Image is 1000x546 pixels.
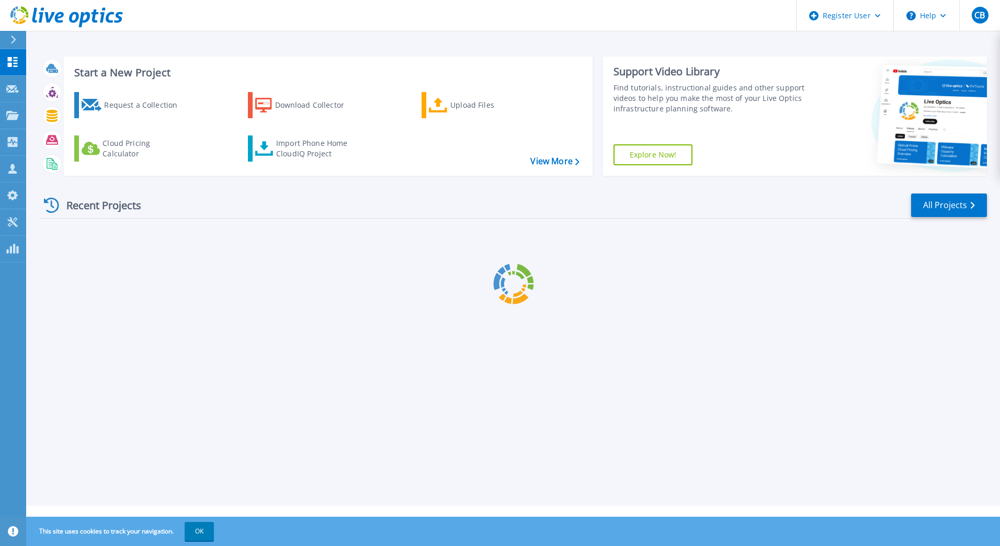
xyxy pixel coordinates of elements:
div: Find tutorials, instructional guides and other support videos to help you make the most of your L... [613,83,809,114]
div: Recent Projects [40,192,155,218]
span: CB [974,11,985,19]
a: View More [530,156,579,166]
a: Upload Files [422,92,538,118]
a: Explore Now! [613,144,693,165]
div: Request a Collection [104,95,188,116]
span: This site uses cookies to track your navigation. [29,522,214,541]
h3: Start a New Project [74,67,579,78]
a: Download Collector [248,92,365,118]
div: Support Video Library [613,65,809,78]
a: All Projects [911,194,987,217]
div: Upload Files [450,95,534,116]
div: Cloud Pricing Calculator [103,138,186,159]
a: Cloud Pricing Calculator [74,135,191,162]
a: Request a Collection [74,92,191,118]
div: Import Phone Home CloudIQ Project [276,138,358,159]
button: OK [185,522,214,541]
div: Download Collector [275,95,359,116]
